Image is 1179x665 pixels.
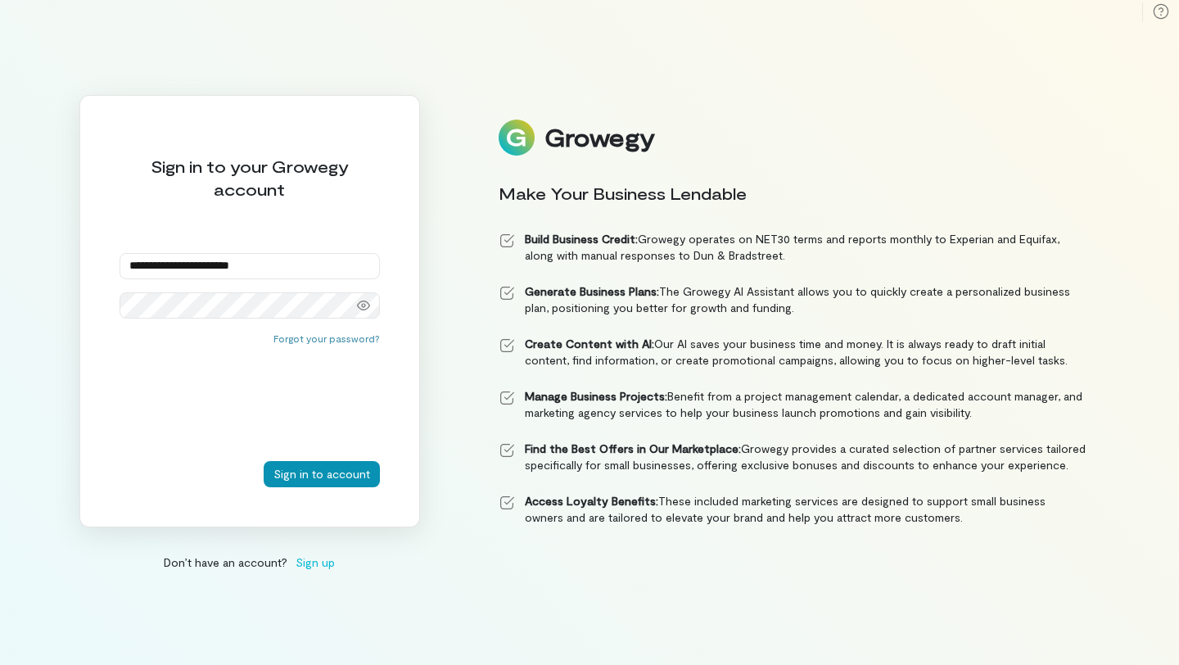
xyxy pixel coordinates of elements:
[525,337,654,351] strong: Create Content with AI:
[499,336,1086,369] li: Our AI saves your business time and money. It is always ready to draft initial content, find info...
[525,284,659,298] strong: Generate Business Plans:
[273,332,380,345] button: Forgot your password?
[296,554,335,571] span: Sign up
[544,124,654,152] div: Growegy
[79,554,420,571] div: Don’t have an account?
[525,494,658,508] strong: Access Loyalty Benefits:
[499,493,1086,526] li: These included marketing services are designed to support small business owners and are tailored ...
[499,182,1086,205] div: Make Your Business Lendable
[120,155,380,201] div: Sign in to your Growegy account
[525,389,667,403] strong: Manage Business Projects:
[499,120,535,156] img: Logo
[264,461,380,487] button: Sign in to account
[499,441,1086,473] li: Growegy provides a curated selection of partner services tailored specifically for small business...
[499,283,1086,316] li: The Growegy AI Assistant allows you to quickly create a personalized business plan, positioning y...
[525,441,741,455] strong: Find the Best Offers in Our Marketplace:
[499,388,1086,421] li: Benefit from a project management calendar, a dedicated account manager, and marketing agency ser...
[499,231,1086,264] li: Growegy operates on NET30 terms and reports monthly to Experian and Equifax, along with manual re...
[525,232,638,246] strong: Build Business Credit:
